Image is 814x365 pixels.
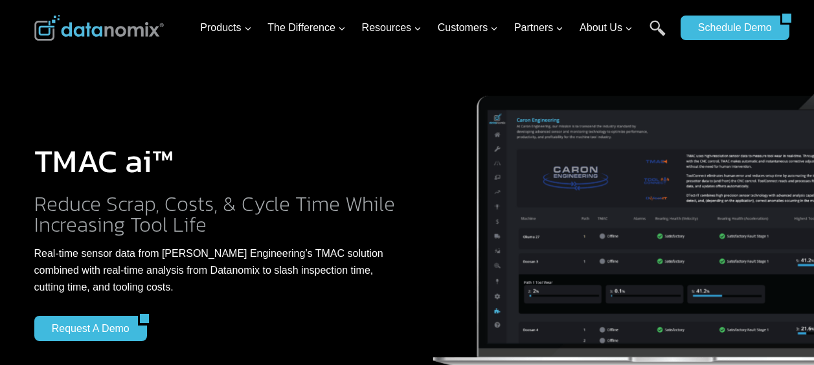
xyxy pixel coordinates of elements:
[200,19,251,36] span: Products
[580,19,633,36] span: About Us
[362,19,422,36] span: Resources
[514,19,563,36] span: Partners
[34,145,397,177] h1: TMAC ai™
[681,16,780,40] a: Schedule Demo
[34,245,397,295] p: Real-time sensor data from [PERSON_NAME] Engineering’s TMAC solution combined with real-time anal...
[650,20,666,49] a: Search
[34,194,397,235] h2: Reduce Scrap, Costs, & Cycle Time While Increasing Tool Life
[34,15,164,41] img: Datanomix
[438,19,498,36] span: Customers
[267,19,346,36] span: The Difference
[34,316,138,340] a: Request a Demo
[195,7,674,49] nav: Primary Navigation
